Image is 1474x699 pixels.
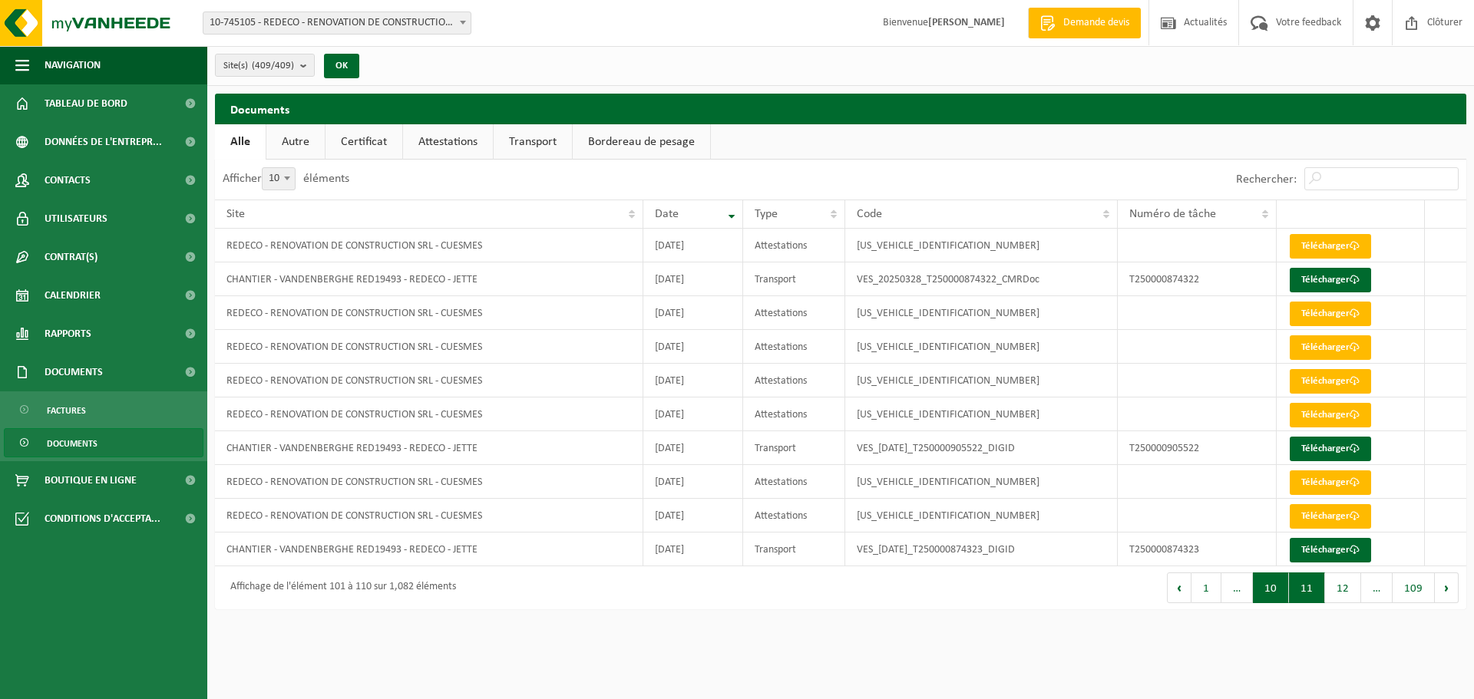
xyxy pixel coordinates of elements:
[215,465,643,499] td: REDECO - RENOVATION DE CONSTRUCTION SRL - CUESMES
[215,364,643,397] td: REDECO - RENOVATION DE CONSTRUCTION SRL - CUESMES
[215,296,643,330] td: REDECO - RENOVATION DE CONSTRUCTION SRL - CUESMES
[643,262,743,296] td: [DATE]
[643,229,743,262] td: [DATE]
[4,395,203,424] a: Factures
[643,397,743,431] td: [DATE]
[845,296,1118,330] td: [US_VEHICLE_IDENTIFICATION_NUMBER]
[743,431,845,465] td: Transport
[643,330,743,364] td: [DATE]
[1236,173,1297,186] label: Rechercher:
[845,465,1118,499] td: [US_VEHICLE_IDENTIFICATION_NUMBER]
[215,262,643,296] td: CHANTIER - VANDENBERGHE RED19493 - REDECO - JETTE
[643,431,743,465] td: [DATE]
[4,428,203,457] a: Documents
[643,532,743,566] td: [DATE]
[1118,532,1277,566] td: T250000874323
[743,364,845,397] td: Attestations
[45,461,137,500] span: Boutique en ligne
[252,61,294,71] count: (409/409)
[743,296,845,330] td: Attestations
[845,532,1118,566] td: VES_[DATE]_T250000874323_DIGID
[1059,15,1133,31] span: Demande devis
[223,574,456,602] div: Affichage de l'élément 101 à 110 sur 1,082 éléments
[1289,572,1325,603] button: 11
[845,229,1118,262] td: [US_VEHICLE_IDENTIFICATION_NUMBER]
[215,330,643,364] td: REDECO - RENOVATION DE CONSTRUCTION SRL - CUESMES
[215,532,643,566] td: CHANTIER - VANDENBERGHE RED19493 - REDECO - JETTE
[45,199,107,238] span: Utilisateurs
[743,397,845,431] td: Attestations
[743,229,845,262] td: Attestations
[755,208,778,220] span: Type
[1290,302,1371,326] a: Télécharger
[494,124,572,160] a: Transport
[403,124,493,160] a: Attestations
[1290,268,1371,292] a: Télécharger
[1435,572,1459,603] button: Next
[845,262,1118,296] td: VES_20250328_T250000874322_CMRDoc
[45,238,97,276] span: Contrat(s)
[845,364,1118,397] td: [US_VEHICLE_IDENTIFICATION_NUMBER]
[1290,470,1371,495] a: Télécharger
[215,54,315,77] button: Site(s)(409/409)
[45,353,103,391] span: Documents
[573,124,710,160] a: Bordereau de pesage
[743,499,845,532] td: Attestations
[215,94,1466,124] h2: Documents
[215,397,643,431] td: REDECO - RENOVATION DE CONSTRUCTION SRL - CUESMES
[215,229,643,262] td: REDECO - RENOVATION DE CONSTRUCTION SRL - CUESMES
[215,124,266,160] a: Alle
[743,532,845,566] td: Transport
[262,167,296,190] span: 10
[928,17,1005,28] strong: [PERSON_NAME]
[643,364,743,397] td: [DATE]
[1118,262,1277,296] td: T250000874322
[45,276,101,315] span: Calendrier
[845,397,1118,431] td: [US_VEHICLE_IDENTIFICATION_NUMBER]
[324,54,359,78] button: OK
[1290,504,1371,529] a: Télécharger
[215,499,643,532] td: REDECO - RENOVATION DE CONSTRUCTION SRL - CUESMES
[1290,403,1371,427] a: Télécharger
[326,124,402,160] a: Certificat
[1253,572,1289,603] button: 10
[1167,572,1191,603] button: Previous
[223,173,349,185] label: Afficher éléments
[1290,437,1371,461] a: Télécharger
[845,330,1118,364] td: [US_VEHICLE_IDENTIFICATION_NUMBER]
[1290,538,1371,562] a: Télécharger
[203,12,471,35] span: 10-745105 - REDECO - RENOVATION DE CONSTRUCTION SRL - CUESMES
[845,431,1118,465] td: VES_[DATE]_T250000905522_DIGID
[743,330,845,364] td: Attestations
[203,12,471,34] span: 10-745105 - REDECO - RENOVATION DE CONSTRUCTION SRL - CUESMES
[845,499,1118,532] td: [US_VEHICLE_IDENTIFICATION_NUMBER]
[45,500,160,538] span: Conditions d'accepta...
[1191,572,1221,603] button: 1
[45,123,162,161] span: Données de l'entrepr...
[266,124,325,160] a: Autre
[655,208,679,220] span: Date
[1361,572,1393,603] span: …
[47,396,86,425] span: Factures
[1028,8,1141,38] a: Demande devis
[743,465,845,499] td: Attestations
[857,208,882,220] span: Code
[215,431,643,465] td: CHANTIER - VANDENBERGHE RED19493 - REDECO - JETTE
[1325,572,1361,603] button: 12
[1221,572,1253,603] span: …
[45,84,127,123] span: Tableau de bord
[45,46,101,84] span: Navigation
[223,54,294,77] span: Site(s)
[47,429,97,458] span: Documents
[643,296,743,330] td: [DATE]
[1290,369,1371,394] a: Télécharger
[45,315,91,353] span: Rapports
[1393,572,1435,603] button: 109
[1118,431,1277,465] td: T250000905522
[1290,335,1371,360] a: Télécharger
[643,465,743,499] td: [DATE]
[263,168,295,190] span: 10
[226,208,245,220] span: Site
[1290,234,1371,259] a: Télécharger
[45,161,91,199] span: Contacts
